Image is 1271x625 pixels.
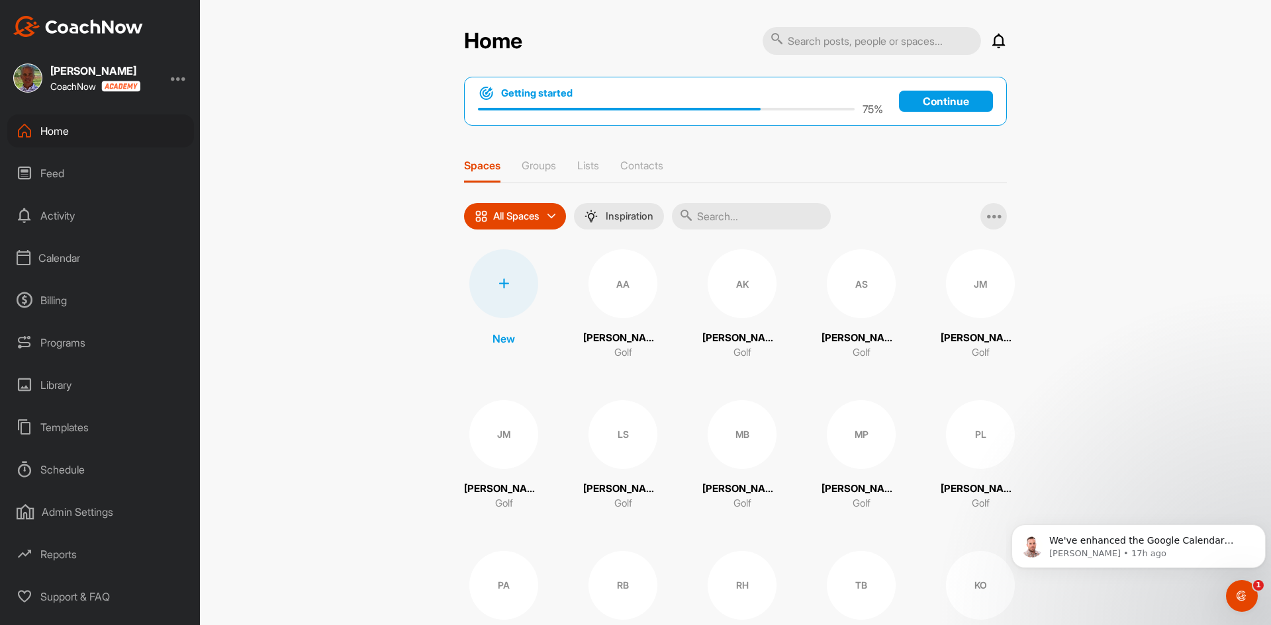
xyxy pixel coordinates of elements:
[43,38,240,181] span: We've enhanced the Google Calendar integration for a more seamless experience. If you haven't lin...
[702,249,782,360] a: AK[PERSON_NAME]Golf
[863,101,883,117] p: 75 %
[946,400,1015,469] div: PL
[941,331,1020,346] p: [PERSON_NAME]
[822,481,901,497] p: [PERSON_NAME]
[853,496,871,511] p: Golf
[1253,580,1264,591] span: 1
[469,400,538,469] div: JM
[585,210,598,223] img: menuIcon
[50,65,140,76] div: [PERSON_NAME]
[941,249,1020,360] a: JM[PERSON_NAME]Golf
[469,551,538,620] div: PA
[475,210,488,223] img: icon
[899,91,993,112] a: Continue
[946,551,1015,620] div: KO
[101,81,140,92] img: CoachNow acadmey
[13,16,143,37] img: CoachNow
[583,481,663,497] p: [PERSON_NAME]
[588,400,657,469] div: LS
[583,331,663,346] p: [PERSON_NAME]
[7,538,194,571] div: Reports
[501,86,573,101] h1: Getting started
[495,496,513,511] p: Golf
[620,159,663,172] p: Contacts
[588,249,657,318] div: AA
[827,249,896,318] div: AS
[464,400,543,511] a: JM[PERSON_NAME]Golf
[972,345,990,360] p: Golf
[522,159,556,172] p: Groups
[733,496,751,511] p: Golf
[606,211,653,222] p: Inspiration
[464,28,522,54] h2: Home
[493,211,540,222] p: All Spaces
[672,203,831,229] input: Search...
[708,400,777,469] div: MB
[822,249,901,360] a: AS[PERSON_NAME]Golf
[577,159,599,172] p: Lists
[583,249,663,360] a: AA[PERSON_NAME]Golf
[478,85,494,101] img: bullseye
[853,345,871,360] p: Golf
[493,331,515,347] p: New
[946,249,1015,318] div: JM
[7,580,194,613] div: Support & FAQ
[7,495,194,528] div: Admin Settings
[7,411,194,444] div: Templates
[7,157,194,190] div: Feed
[50,81,140,92] div: CoachNow
[972,496,990,511] p: Golf
[1226,580,1258,612] iframe: Intercom live chat
[941,481,1020,497] p: [PERSON_NAME]
[827,400,896,469] div: MP
[702,481,782,497] p: [PERSON_NAME]
[7,114,194,147] div: Home
[588,551,657,620] div: RB
[822,331,901,346] p: [PERSON_NAME]
[763,27,981,55] input: Search posts, people or spaces...
[702,331,782,346] p: [PERSON_NAME]
[464,159,500,172] p: Spaces
[1006,497,1271,589] iframe: Intercom notifications message
[708,249,777,318] div: AK
[7,241,194,274] div: Calendar
[941,400,1020,511] a: PL[PERSON_NAME]Golf
[7,368,194,401] div: Library
[7,453,194,486] div: Schedule
[614,345,632,360] p: Golf
[7,199,194,232] div: Activity
[13,63,42,93] img: square_995310b67c6d69ec776f0b559f876709.jpg
[702,400,782,511] a: MB[PERSON_NAME]Golf
[822,400,901,511] a: MP[PERSON_NAME]Golf
[733,345,751,360] p: Golf
[7,284,194,317] div: Billing
[43,51,243,63] p: Message from Alex, sent 17h ago
[583,400,663,511] a: LS[PERSON_NAME]Golf
[614,496,632,511] p: Golf
[827,551,896,620] div: TB
[708,551,777,620] div: RH
[464,481,543,497] p: [PERSON_NAME]
[7,326,194,359] div: Programs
